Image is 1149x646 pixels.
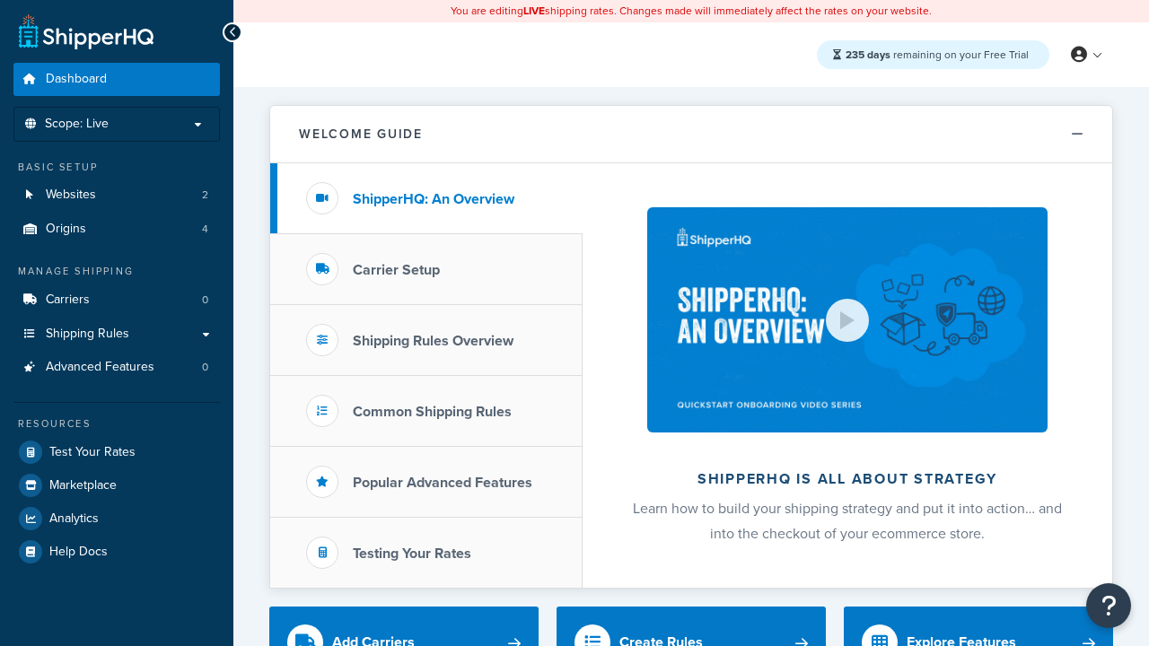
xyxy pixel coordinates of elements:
[13,179,220,212] li: Websites
[49,478,117,493] span: Marketplace
[49,445,136,460] span: Test Your Rates
[523,3,545,19] b: LIVE
[13,264,220,279] div: Manage Shipping
[13,351,220,384] li: Advanced Features
[1086,583,1131,628] button: Open Resource Center
[633,498,1062,544] span: Learn how to build your shipping strategy and put it into action… and into the checkout of your e...
[270,106,1112,163] button: Welcome Guide
[647,207,1048,432] img: ShipperHQ is all about strategy
[13,536,220,568] a: Help Docs
[13,351,220,384] a: Advanced Features0
[13,179,220,212] a: Websites2
[202,188,208,203] span: 2
[13,469,220,502] a: Marketplace
[353,404,512,420] h3: Common Shipping Rules
[46,188,96,203] span: Websites
[299,127,423,141] h2: Welcome Guide
[13,213,220,246] a: Origins4
[49,545,108,560] span: Help Docs
[846,47,890,63] strong: 235 days
[13,502,220,535] a: Analytics
[46,72,107,87] span: Dashboard
[202,360,208,375] span: 0
[46,327,129,342] span: Shipping Rules
[353,475,532,491] h3: Popular Advanced Features
[13,213,220,246] li: Origins
[353,191,514,207] h3: ShipperHQ: An Overview
[353,333,513,349] h3: Shipping Rules Overview
[46,292,90,308] span: Carriers
[353,546,471,562] h3: Testing Your Rates
[13,436,220,468] a: Test Your Rates
[13,318,220,351] a: Shipping Rules
[353,262,440,278] h3: Carrier Setup
[46,360,154,375] span: Advanced Features
[13,284,220,317] li: Carriers
[13,160,220,175] div: Basic Setup
[846,47,1029,63] span: remaining on your Free Trial
[202,222,208,237] span: 4
[45,117,109,132] span: Scope: Live
[202,292,208,308] span: 0
[13,284,220,317] a: Carriers0
[46,222,86,237] span: Origins
[49,511,99,527] span: Analytics
[630,471,1065,487] h2: ShipperHQ is all about strategy
[13,416,220,432] div: Resources
[13,63,220,96] a: Dashboard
